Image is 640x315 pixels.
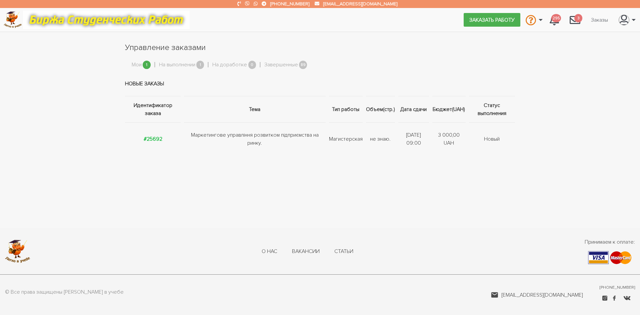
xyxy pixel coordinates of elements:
[364,96,397,122] th: Объем(стр.)
[327,122,364,155] td: Магистерская
[182,96,327,122] th: Тема
[4,11,22,28] img: logo-c4363faeb99b52c628a42810ed6dfb4293a56d4e4775eb116515dfe7f33672af.png
[334,248,353,255] a: Статьи
[125,42,515,53] h1: Управление заказами
[212,61,247,69] a: На доработке
[248,61,256,69] span: 0
[5,288,124,297] p: © Все права защищены [PERSON_NAME] в учебе
[132,61,142,69] a: Мои
[431,96,467,122] th: Бюджет(UAH)
[159,61,195,69] a: На выполнении
[299,61,307,69] span: 89
[292,248,320,255] a: Вакансии
[397,122,431,155] td: [DATE] 09:00
[544,11,564,29] a: 295
[270,1,309,7] a: [PHONE_NUMBER]
[397,96,431,122] th: Дата сдачи
[464,13,520,26] a: Заказать работу
[182,122,327,155] td: Маркетингове управління розвитком підприємства на ринку.
[196,61,204,69] span: 1
[600,285,635,291] a: [PHONE_NUMBER]
[327,96,364,122] th: Тип работы
[467,96,515,122] th: Статус выполнения
[125,96,182,122] th: Идентификатор заказа
[501,291,583,299] span: [EMAIL_ADDRESS][DOMAIN_NAME]
[262,248,277,255] a: О нас
[431,122,467,155] td: 3 000,00 UAH
[574,14,582,22] span: 3
[5,240,30,263] img: logo-c4363faeb99b52c628a42810ed6dfb4293a56d4e4775eb116515dfe7f33672af.png
[264,61,298,69] a: Завершенные
[586,13,613,26] a: Заказы
[23,11,190,29] img: motto-12e01f5a76059d5f6a28199ef077b1f78e012cfde436ab5cf1d4517935686d32.gif
[491,291,583,299] a: [EMAIL_ADDRESS][DOMAIN_NAME]
[364,122,397,155] td: не знаю.
[144,136,162,142] a: #25692
[125,71,515,96] td: Новые заказы
[588,251,632,264] img: payment-9f1e57a40afa9551f317c30803f4599b5451cfe178a159d0fc6f00a10d51d3ba.png
[564,11,586,29] a: 3
[467,122,515,155] td: Новый
[551,14,561,22] span: 295
[585,238,635,246] span: Принимаем к оплате:
[323,1,397,7] a: [EMAIL_ADDRESS][DOMAIN_NAME]
[143,61,151,69] span: 1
